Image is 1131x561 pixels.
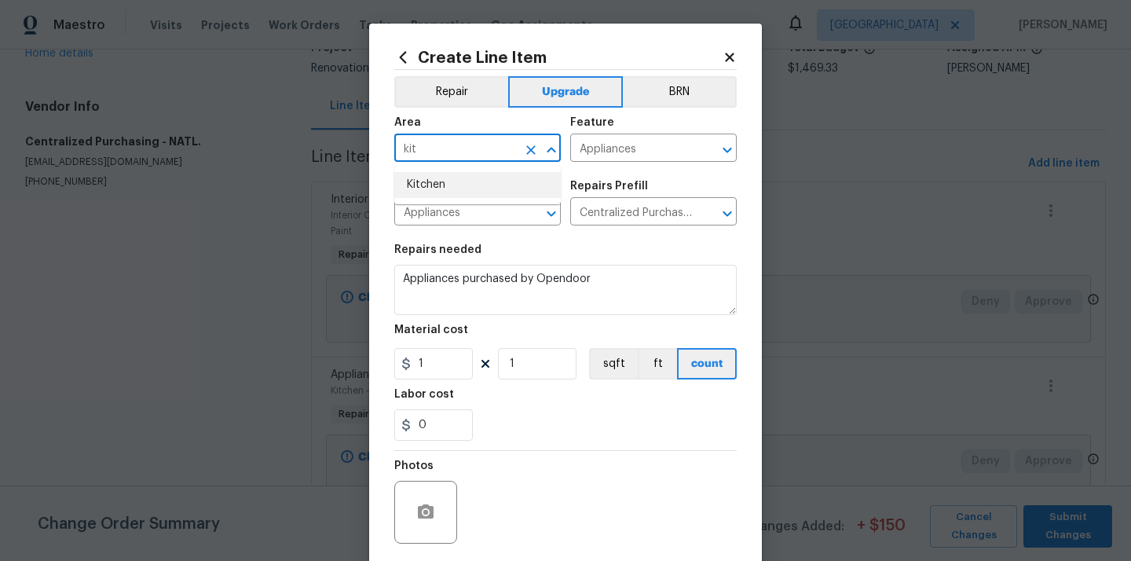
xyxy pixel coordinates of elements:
[716,139,738,161] button: Open
[394,460,434,471] h5: Photos
[570,181,648,192] h5: Repairs Prefill
[540,203,562,225] button: Open
[394,244,481,255] h5: Repairs needed
[570,117,614,128] h5: Feature
[508,76,624,108] button: Upgrade
[589,348,638,379] button: sqft
[540,139,562,161] button: Close
[638,348,677,379] button: ft
[716,203,738,225] button: Open
[394,49,723,66] h2: Create Line Item
[394,117,421,128] h5: Area
[394,324,468,335] h5: Material cost
[520,139,542,161] button: Clear
[394,172,561,198] li: Kitchen
[677,348,737,379] button: count
[394,389,454,400] h5: Labor cost
[394,76,508,108] button: Repair
[623,76,737,108] button: BRN
[394,265,737,315] textarea: Appliances purchased by Opendoor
